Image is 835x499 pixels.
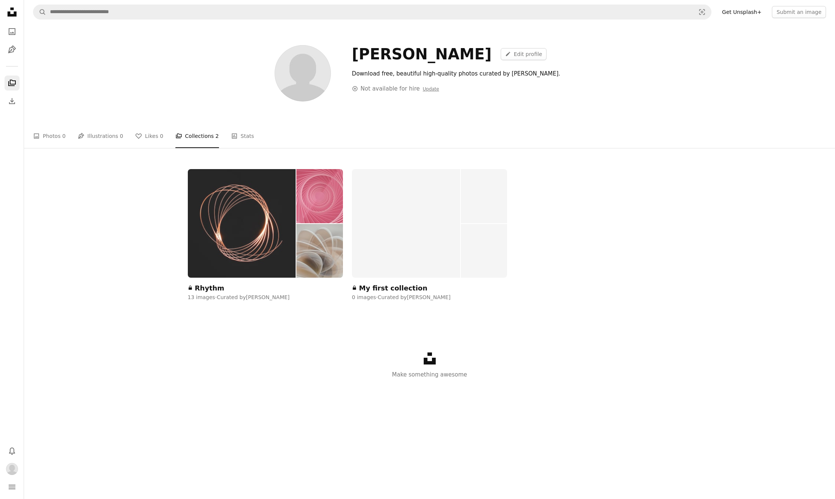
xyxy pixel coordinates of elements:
[33,5,46,19] button: Search Unsplash
[772,6,826,18] button: Submit an image
[188,294,343,301] div: 13 images · Curated by
[352,69,575,78] div: Download free, beautiful high-quality photos curated by [PERSON_NAME].
[6,463,18,475] img: Avatar of user Vivienne Scholl
[5,461,20,476] button: Profile
[5,443,20,458] button: Notifications
[296,169,343,223] img: premium_photo-1673643260141-2fa3c98ef333
[296,224,343,278] img: premium_photo-1738503913362-61ad1fa58f90
[423,86,439,92] a: Update
[188,169,343,292] a: Rhythm
[275,45,331,101] img: Avatar of user Vivienne Scholl
[359,284,427,293] div: My first collection
[231,124,254,148] a: Stats
[160,132,163,140] span: 0
[352,294,507,301] div: 0 images · Curated by
[33,124,66,148] a: Photos 0
[693,5,711,19] button: Visual search
[501,48,547,60] a: Edit profile
[188,370,672,379] p: Make something awesome
[188,169,296,278] img: photo-1586592527451-4222893007e2
[5,76,20,91] a: Collections
[195,284,225,293] div: Rhythm
[78,124,123,148] a: Illustrations 0
[62,132,66,140] span: 0
[5,94,20,109] a: Download History
[5,479,20,494] button: Menu
[5,24,20,39] a: Photos
[120,132,123,140] span: 0
[407,294,450,300] a: [PERSON_NAME]
[33,5,711,20] form: Find visuals sitewide
[5,5,20,21] a: Home — Unsplash
[246,294,290,300] a: [PERSON_NAME]
[5,42,20,57] a: Illustrations
[717,6,766,18] a: Get Unsplash+
[352,84,439,93] div: Not available for hire
[135,124,163,148] a: Likes 0
[352,45,492,63] div: [PERSON_NAME]
[352,169,507,292] a: My first collection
